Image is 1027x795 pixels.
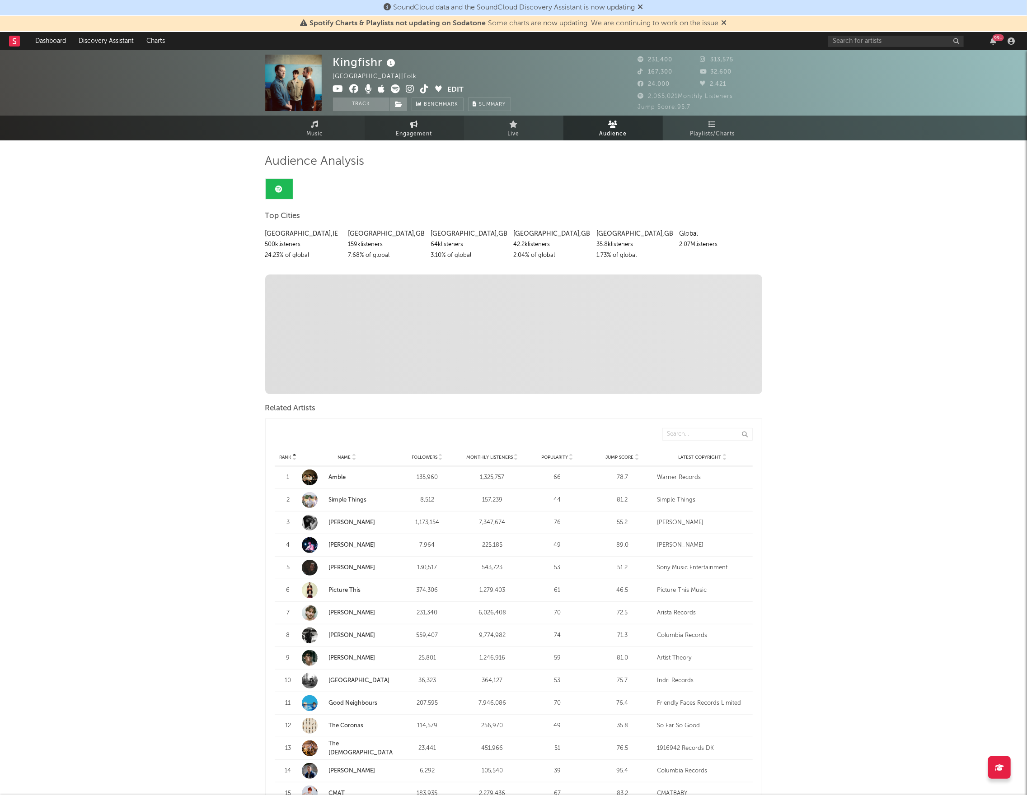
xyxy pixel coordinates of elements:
a: Amble [302,470,393,485]
span: Audience [599,129,627,139]
div: [GEOGRAPHIC_DATA] , GB [513,228,589,239]
div: Friendly Faces Records Limited [657,699,748,708]
span: 2,065,021 Monthly Listeners [638,93,733,99]
div: 1,173,154 [397,518,458,527]
div: Columbia Records [657,767,748,776]
div: 500k listeners [265,239,341,250]
div: Kingfishr [333,55,398,70]
div: 66 [527,473,588,482]
div: 7.68 % of global [348,250,424,261]
a: [PERSON_NAME] [302,763,393,779]
div: 25,801 [397,654,458,663]
div: 49 [527,541,588,550]
div: 76.4 [592,699,653,708]
div: [GEOGRAPHIC_DATA] , GB [431,228,506,239]
div: Arista Records [657,609,748,618]
a: Simple Things [329,497,367,503]
div: 7 [279,609,297,618]
a: [PERSON_NAME] [302,628,393,643]
div: [GEOGRAPHIC_DATA] , IE [265,228,341,239]
div: 1 [279,473,297,482]
span: Popularity [541,455,568,460]
div: 5 [279,563,297,572]
div: 14 [279,767,297,776]
span: Live [508,129,520,139]
a: Dashboard [29,32,72,50]
div: 114,579 [397,721,458,730]
span: Dismiss [638,4,643,11]
div: 2 [279,496,297,505]
a: Good Neighbours [302,695,393,711]
div: 1.73 % of global [596,250,672,261]
a: [PERSON_NAME] [302,515,393,530]
div: 10 [279,676,297,685]
a: Discovery Assistant [72,32,140,50]
div: 12 [279,721,297,730]
span: 167,300 [638,69,673,75]
span: Audience Analysis [265,156,365,167]
div: 70 [527,699,588,708]
div: 42.2k listeners [513,239,589,250]
button: Track [333,98,389,111]
div: 51 [527,744,588,753]
a: [PERSON_NAME] [302,537,393,553]
div: 225,185 [462,541,523,550]
div: 23,441 [397,744,458,753]
a: [PERSON_NAME] [329,632,375,638]
div: 6,026,408 [462,609,523,618]
a: [PERSON_NAME] [329,655,375,661]
span: Followers [412,455,437,460]
div: [GEOGRAPHIC_DATA] , GB [348,228,424,239]
div: 105,540 [462,767,523,776]
div: 7,347,674 [462,518,523,527]
a: Amble [329,474,346,480]
div: Sony Music Entertainment. [657,563,748,572]
span: Name [338,455,351,460]
div: 99 + [993,34,1004,41]
a: Charts [140,32,171,50]
div: 8,512 [397,496,458,505]
div: 49 [527,721,588,730]
div: 3.10 % of global [431,250,506,261]
a: Picture This [302,582,393,598]
div: [GEOGRAPHIC_DATA] | Folk [333,71,427,82]
span: Jump Score: 95.7 [638,104,691,110]
div: 451,966 [462,744,523,753]
div: 1,279,403 [462,586,523,595]
div: Simple Things [657,496,748,505]
div: 74 [527,631,588,640]
a: [PERSON_NAME] [329,565,375,571]
div: 4 [279,541,297,550]
div: Columbia Records [657,631,748,640]
a: [PERSON_NAME] [329,542,375,548]
div: 78.7 [592,473,653,482]
div: So Far So Good [657,721,748,730]
div: 81.2 [592,496,653,505]
span: Dismiss [722,20,727,27]
span: Jump Score [606,455,634,460]
div: 2.04 % of global [513,250,589,261]
div: 89.0 [592,541,653,550]
span: Monthly Listeners [466,455,513,460]
div: 364,127 [462,676,523,685]
div: 75.7 [592,676,653,685]
div: 53 [527,563,588,572]
div: 76 [527,518,588,527]
span: 32,600 [700,69,732,75]
span: Related Artists [265,403,316,414]
div: 1,325,757 [462,473,523,482]
div: Global [679,228,755,239]
div: [PERSON_NAME] [657,541,748,550]
a: [PERSON_NAME] [302,650,393,666]
div: 39 [527,767,588,776]
div: 159k listeners [348,239,424,250]
div: 256,970 [462,721,523,730]
div: Warner Records [657,473,748,482]
a: Good Neighbours [329,700,378,706]
div: 374,306 [397,586,458,595]
a: Simple Things [302,492,393,508]
div: 36,323 [397,676,458,685]
div: 2.07M listeners [679,239,755,250]
a: Audience [563,116,663,140]
div: 35.8k listeners [596,239,672,250]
